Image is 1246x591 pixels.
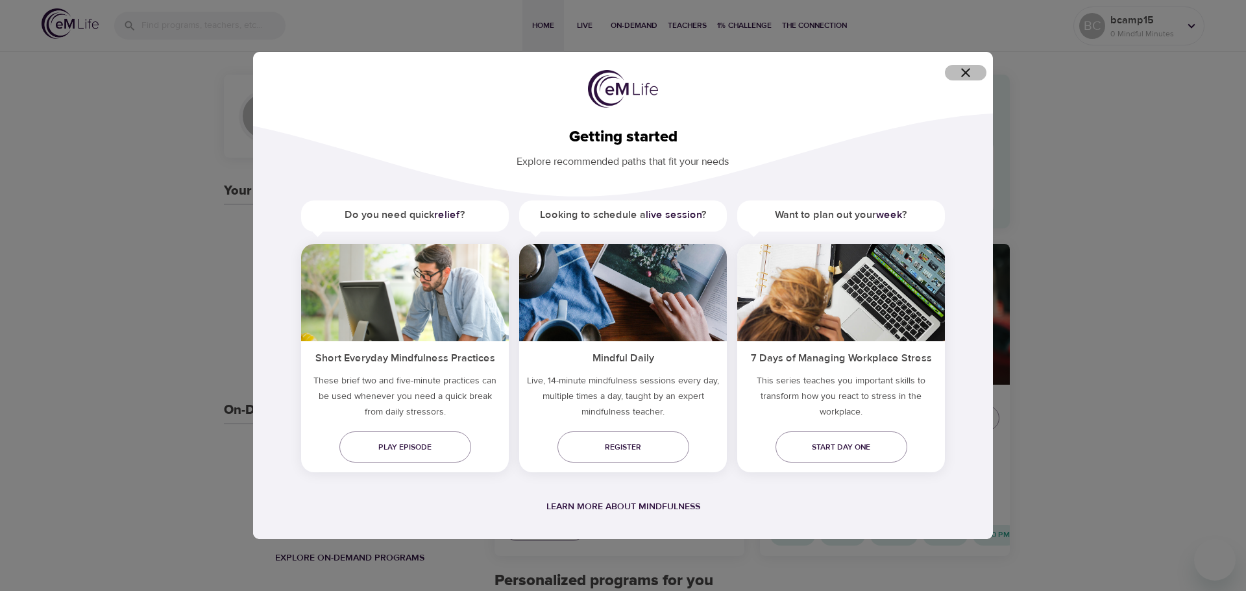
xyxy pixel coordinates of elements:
img: ims [737,244,945,341]
img: ims [301,244,509,341]
h2: Getting started [274,128,972,147]
h5: Short Everyday Mindfulness Practices [301,341,509,373]
h5: Looking to schedule a ? [519,200,727,230]
h5: Do you need quick ? [301,200,509,230]
img: logo [588,70,658,108]
p: This series teaches you important skills to transform how you react to stress in the workplace. [737,373,945,425]
h5: Want to plan out your ? [737,200,945,230]
a: Learn more about mindfulness [546,501,700,513]
p: Explore recommended paths that fit your needs [274,147,972,169]
span: Play episode [350,440,461,454]
a: Register [557,431,689,463]
a: relief [434,208,460,221]
a: live session [646,208,702,221]
span: Start day one [786,440,897,454]
img: ims [519,244,727,341]
h5: 7 Days of Managing Workplace Stress [737,341,945,373]
a: Play episode [339,431,471,463]
p: Live, 14-minute mindfulness sessions every day, multiple times a day, taught by an expert mindful... [519,373,727,425]
a: Start day one [776,431,907,463]
h5: These brief two and five-minute practices can be used whenever you need a quick break from daily ... [301,373,509,425]
span: Register [568,440,679,454]
a: week [876,208,902,221]
h5: Mindful Daily [519,341,727,373]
